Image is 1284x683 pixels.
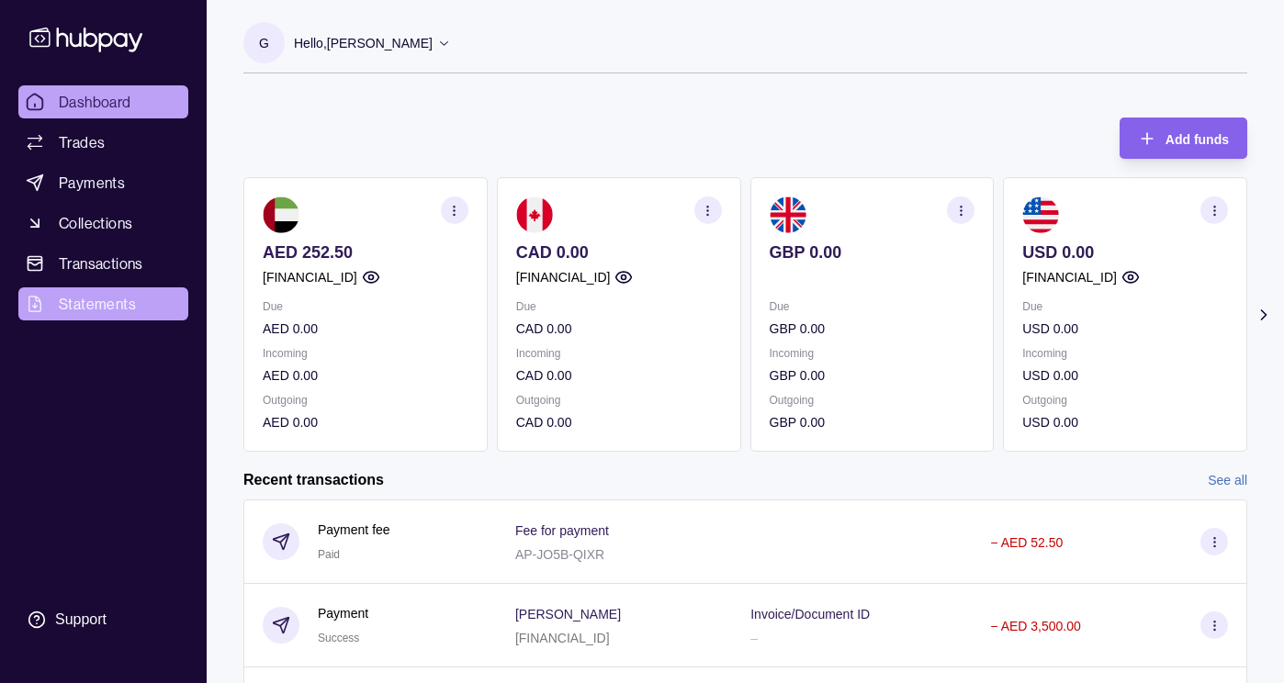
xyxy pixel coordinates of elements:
[1022,196,1059,233] img: us
[516,390,722,410] p: Outgoing
[516,297,722,317] p: Due
[263,390,468,410] p: Outgoing
[263,343,468,364] p: Incoming
[770,196,806,233] img: gb
[59,131,105,153] span: Trades
[263,196,299,233] img: ae
[770,390,975,410] p: Outgoing
[770,319,975,339] p: GBP 0.00
[516,267,611,287] p: [FINANCIAL_ID]
[1022,390,1228,410] p: Outgoing
[1022,365,1228,386] p: USD 0.00
[1022,412,1228,432] p: USD 0.00
[516,196,553,233] img: ca
[1022,343,1228,364] p: Incoming
[18,85,188,118] a: Dashboard
[318,603,368,623] p: Payment
[59,172,125,194] span: Payments
[59,212,132,234] span: Collections
[770,365,975,386] p: GBP 0.00
[770,242,975,263] p: GBP 0.00
[18,126,188,159] a: Trades
[515,607,621,621] p: [PERSON_NAME]
[990,535,1063,550] p: − AED 52.50
[18,207,188,240] a: Collections
[1120,118,1247,159] button: Add funds
[263,412,468,432] p: AED 0.00
[515,523,609,538] p: Fee for payment
[516,412,722,432] p: CAD 0.00
[18,247,188,280] a: Transactions
[1022,267,1117,287] p: [FINANCIAL_ID]
[243,470,384,490] h2: Recent transactions
[318,520,390,540] p: Payment fee
[515,547,604,562] p: AP-JO5B-QIXR
[770,412,975,432] p: GBP 0.00
[59,91,131,113] span: Dashboard
[318,548,340,561] span: Paid
[318,632,359,644] span: Success
[263,365,468,386] p: AED 0.00
[515,631,610,645] p: [FINANCIAL_ID]
[294,33,433,53] p: Hello, [PERSON_NAME]
[990,619,1080,633] p: − AED 3,500.00
[516,365,722,386] p: CAD 0.00
[18,600,188,639] a: Support
[59,252,143,274] span: Transactions
[259,33,269,53] p: G
[1208,470,1247,490] a: See all
[55,610,107,630] div: Support
[59,293,136,315] span: Statements
[263,242,468,263] p: AED 252.50
[1166,132,1229,147] span: Add funds
[516,242,722,263] p: CAD 0.00
[516,319,722,339] p: CAD 0.00
[770,343,975,364] p: Incoming
[263,267,357,287] p: [FINANCIAL_ID]
[516,343,722,364] p: Incoming
[1022,242,1228,263] p: USD 0.00
[750,607,870,621] p: Invoice/Document ID
[750,631,758,645] p: –
[1022,297,1228,317] p: Due
[18,166,188,199] a: Payments
[770,297,975,317] p: Due
[18,287,188,320] a: Statements
[263,319,468,339] p: AED 0.00
[263,297,468,317] p: Due
[1022,319,1228,339] p: USD 0.00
